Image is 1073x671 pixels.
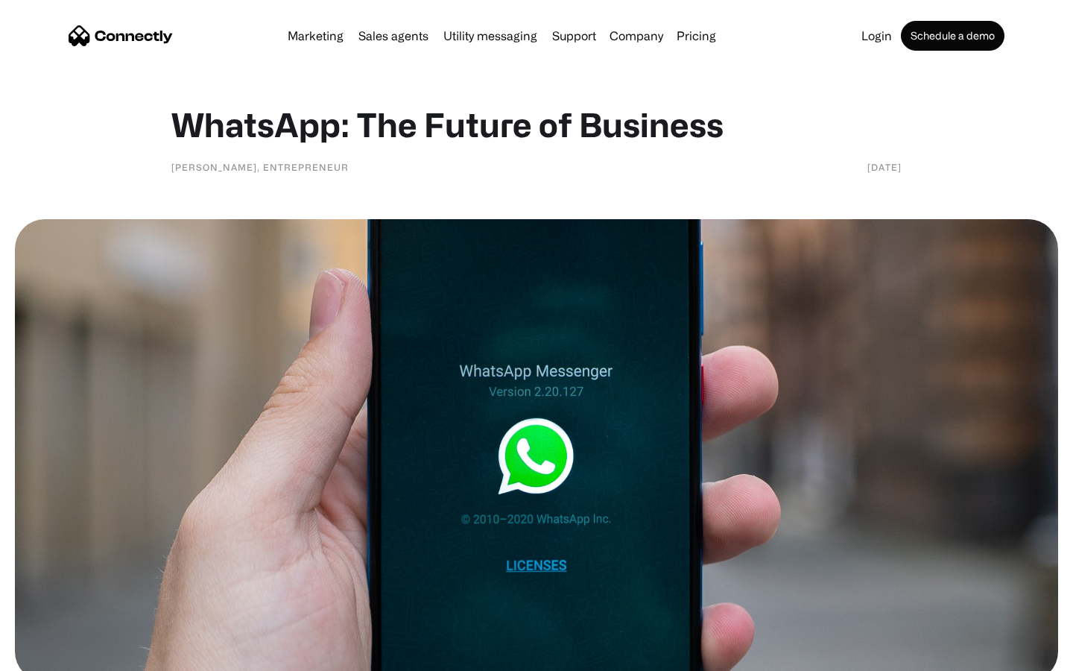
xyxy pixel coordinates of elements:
div: Company [610,25,663,46]
a: Sales agents [352,30,434,42]
a: Utility messaging [437,30,543,42]
a: Support [546,30,602,42]
div: [DATE] [867,160,902,174]
aside: Language selected: English [15,645,89,666]
a: Pricing [671,30,722,42]
h1: WhatsApp: The Future of Business [171,104,902,145]
a: Schedule a demo [901,21,1004,51]
a: Login [855,30,898,42]
div: [PERSON_NAME], Entrepreneur [171,160,349,174]
ul: Language list [30,645,89,666]
a: Marketing [282,30,349,42]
